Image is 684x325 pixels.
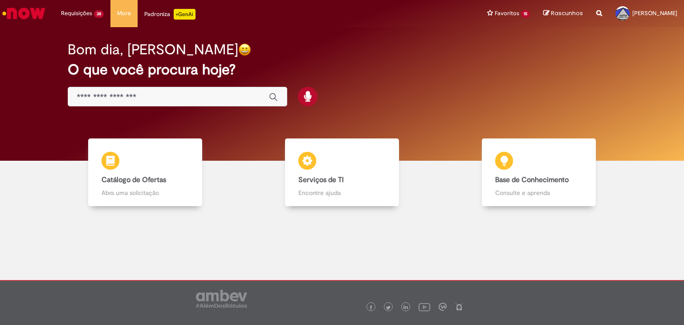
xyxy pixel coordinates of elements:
img: logo_footer_youtube.png [419,301,430,313]
span: Rascunhos [551,9,583,17]
p: Consulte e aprenda [495,188,582,197]
b: Serviços de TI [298,175,344,184]
span: 15 [521,10,530,18]
h2: O que você procura hoje? [68,62,617,77]
b: Catálogo de Ofertas [102,175,166,184]
img: logo_footer_ambev_rotulo_gray.png [196,290,247,308]
div: Padroniza [144,9,195,20]
p: Encontre ajuda [298,188,386,197]
img: logo_footer_twitter.png [386,305,391,310]
span: [PERSON_NAME] [632,9,677,17]
img: logo_footer_workplace.png [439,303,447,311]
img: logo_footer_facebook.png [369,305,373,310]
img: logo_footer_linkedin.png [403,305,408,310]
span: Requisições [61,9,92,18]
img: ServiceNow [1,4,47,22]
b: Base de Conhecimento [495,175,569,184]
a: Base de Conhecimento Consulte e aprenda [440,138,637,207]
img: happy-face.png [238,43,251,56]
a: Catálogo de Ofertas Abra uma solicitação [47,138,244,207]
p: Abra uma solicitação [102,188,189,197]
h2: Bom dia, [PERSON_NAME] [68,42,238,57]
p: +GenAi [174,9,195,20]
a: Serviços de TI Encontre ajuda [244,138,440,207]
span: More [117,9,131,18]
span: 38 [94,10,104,18]
a: Rascunhos [543,9,583,18]
img: logo_footer_naosei.png [455,303,463,311]
span: Favoritos [495,9,519,18]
